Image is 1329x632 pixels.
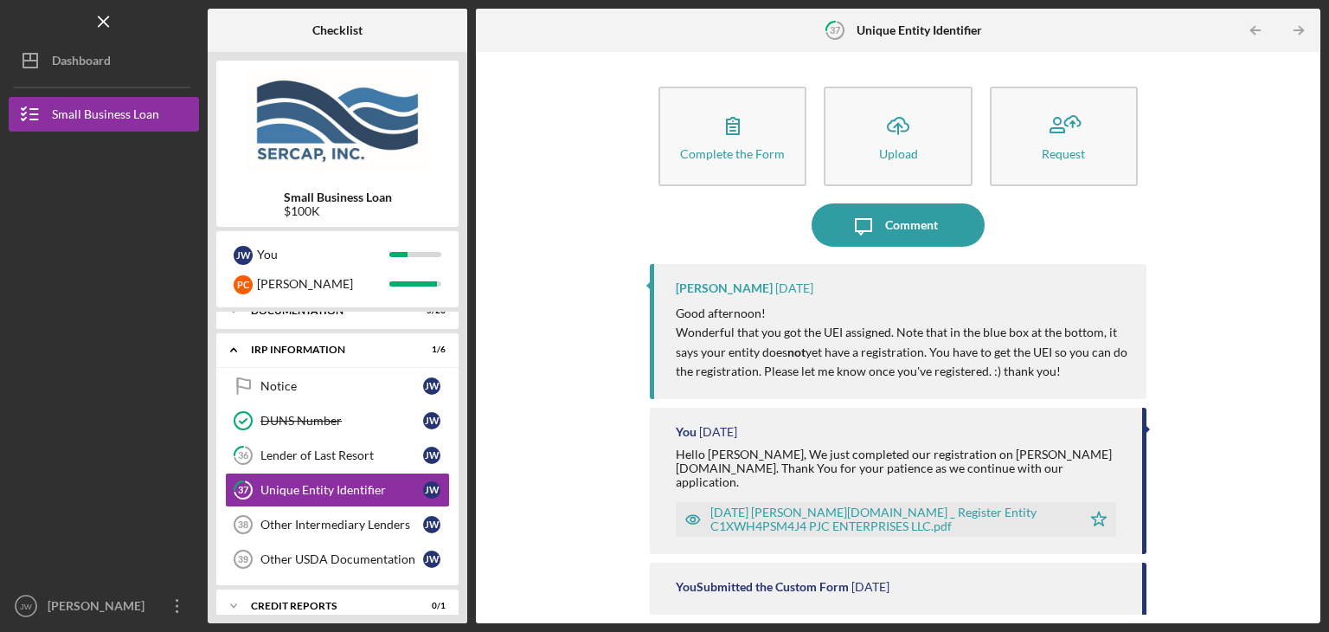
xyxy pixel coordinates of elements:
p: Wonderful that you got the UEI assigned. Note that in the blue box at the bottom, it says your en... [676,323,1129,381]
strong: not [787,345,806,359]
b: Checklist [312,23,363,37]
a: 38Other Intermediary LendersJW [225,507,450,542]
div: J W [423,481,440,499]
div: Request [1042,147,1085,160]
div: Other USDA Documentation [260,552,423,566]
button: Dashboard [9,43,199,78]
div: 1 / 6 [414,345,446,355]
div: [PERSON_NAME] [257,269,389,299]
a: DUNS NumberJW [225,403,450,438]
div: P C [234,275,253,294]
tspan: 37 [238,485,249,496]
tspan: 36 [238,450,249,461]
button: JW[PERSON_NAME] [9,589,199,623]
div: [PERSON_NAME] [43,589,156,628]
div: [DATE] [PERSON_NAME][DOMAIN_NAME] _ Register Entity C1XWH4PSM4J4 PJC ENTERPRISES LLC.pdf [710,506,1073,533]
tspan: 37 [830,24,841,35]
div: DUNS Number [260,414,423,428]
time: 2025-08-14 19:30 [775,281,813,295]
div: Upload [879,147,918,160]
tspan: 38 [238,519,248,530]
div: Small Business Loan [52,97,159,136]
div: J W [234,246,253,265]
div: IRP Information [251,345,402,355]
div: You [257,240,389,269]
b: Unique Entity Identifier [857,23,982,37]
button: [DATE] [PERSON_NAME][DOMAIN_NAME] _ Register Entity C1XWH4PSM4J4 PJC ENTERPRISES LLC.pdf [676,502,1116,537]
a: NoticeJW [225,369,450,403]
tspan: 39 [238,554,248,564]
p: Good afternoon! [676,304,1129,323]
button: Small Business Loan [9,97,199,132]
div: J W [423,377,440,395]
div: J W [423,412,440,429]
div: J W [423,516,440,533]
div: You Submitted the Custom Form [676,580,849,594]
button: Request [990,87,1138,186]
div: [PERSON_NAME] [676,281,773,295]
img: Product logo [216,69,459,173]
div: Dashboard [52,43,111,82]
div: $100K [284,204,392,218]
button: Comment [812,203,985,247]
div: Complete the Form [680,147,785,160]
a: 39Other USDA DocumentationJW [225,542,450,577]
div: Lender of Last Resort [260,448,423,462]
div: Hello [PERSON_NAME], We just completed our registration on [PERSON_NAME][DOMAIN_NAME]. Thank You ... [676,448,1125,489]
div: Unique Entity Identifier [260,483,423,497]
div: Comment [885,203,938,247]
button: Complete the Form [658,87,806,186]
b: Small Business Loan [284,190,392,204]
div: J W [423,551,440,568]
div: Other Intermediary Lenders [260,518,423,532]
div: J W [423,447,440,464]
div: You [676,425,697,439]
div: Notice [260,379,423,393]
button: Upload [824,87,972,186]
text: JW [20,602,33,611]
a: 37Unique Entity IdentifierJW [225,473,450,507]
time: 2025-08-14 19:15 [851,580,889,594]
div: 0 / 1 [414,601,446,611]
a: 36Lender of Last ResortJW [225,438,450,473]
time: 2025-08-14 19:18 [699,425,737,439]
div: credit reports [251,601,402,611]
